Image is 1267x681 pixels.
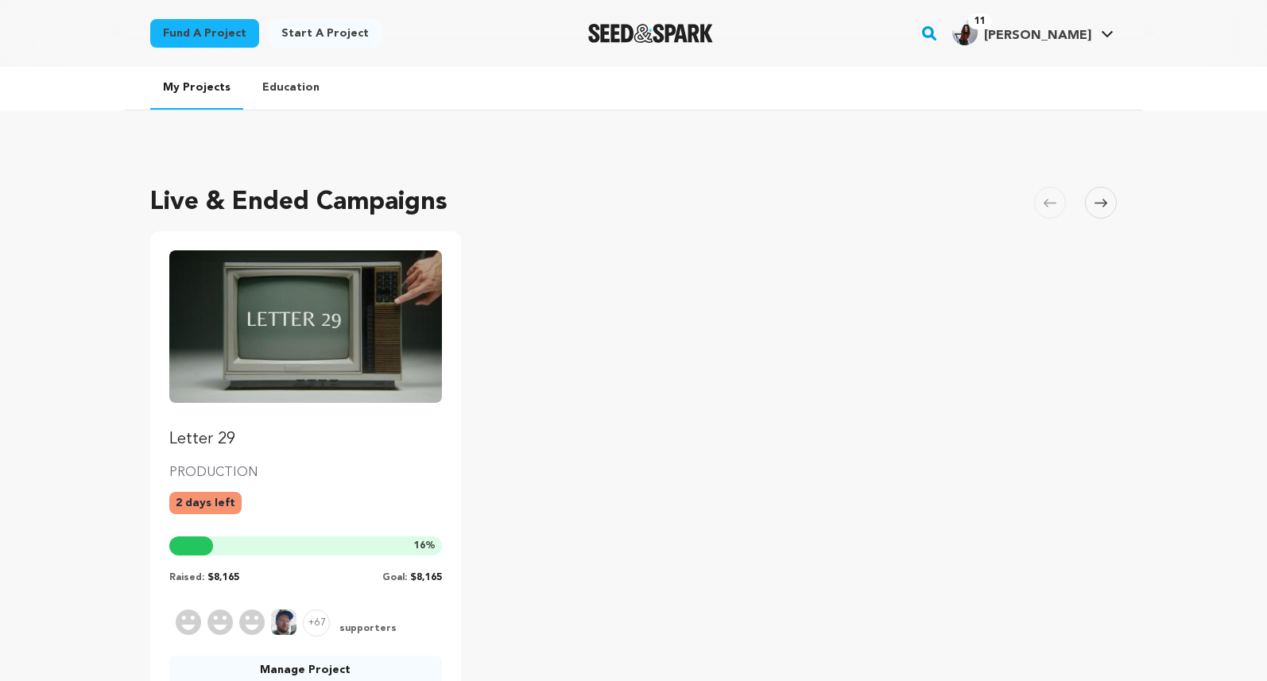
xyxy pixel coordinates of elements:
[169,463,442,482] p: PRODUCTION
[949,17,1117,45] a: Nilufer Lily K.'s Profile
[949,17,1117,50] span: Nilufer Lily K.'s Profile
[169,573,204,582] span: Raised:
[303,609,330,637] span: +67
[169,250,442,451] a: Fund Letter 29
[414,541,425,551] span: 16
[984,29,1091,42] span: [PERSON_NAME]
[271,609,296,635] img: Supporter Image
[382,573,407,582] span: Goal:
[150,184,448,222] h2: Live & Ended Campaigns
[952,20,978,45] img: b1966fbf191a51e8.png
[968,14,992,29] span: 11
[150,67,243,110] a: My Projects
[410,573,442,582] span: $8,165
[207,609,233,635] img: Supporter Image
[588,24,713,43] img: Seed&Spark Logo Dark Mode
[169,428,442,451] p: Letter 29
[250,67,332,108] a: Education
[269,19,382,48] a: Start a project
[414,540,436,552] span: %
[239,609,265,635] img: Supporter Image
[336,622,397,637] span: supporters
[588,24,713,43] a: Seed&Spark Homepage
[207,573,239,582] span: $8,165
[150,19,259,48] a: Fund a project
[169,492,242,514] p: 2 days left
[952,20,1091,45] div: Nilufer Lily K.'s Profile
[176,609,201,635] img: Supporter Image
